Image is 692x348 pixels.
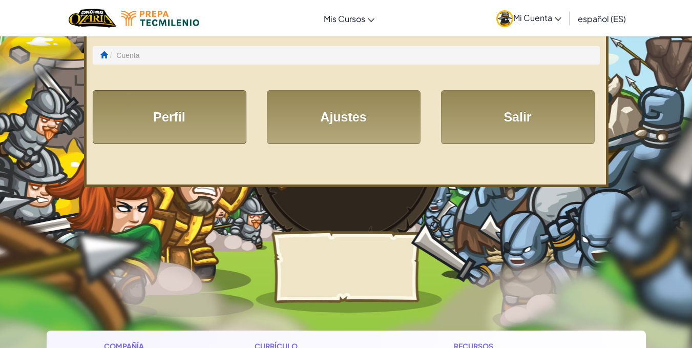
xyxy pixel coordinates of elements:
[93,90,246,144] a: Perfil
[267,90,421,144] a: Ajustes
[496,10,513,27] img: avatar
[573,5,631,32] a: español (ES)
[69,8,116,29] img: Home
[441,90,595,144] a: Salir
[319,5,380,32] a: Mis Cursos
[578,13,626,24] span: español (ES)
[108,50,140,60] li: Cuenta
[69,8,116,29] a: Ozaria by CodeCombat logo
[513,12,561,23] span: Mi Cuenta
[491,2,567,34] a: Mi Cuenta
[121,11,199,26] img: Tecmilenio logo
[324,13,365,24] span: Mis Cursos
